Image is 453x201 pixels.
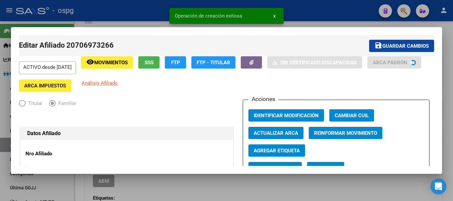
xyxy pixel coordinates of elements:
[81,56,133,69] button: Movimientos
[374,41,382,49] mat-icon: save
[254,148,300,154] span: Agregar Etiqueta
[86,58,94,66] mat-icon: remove_red_eye
[94,60,128,66] span: Movimientos
[248,144,305,157] button: Agregar Etiqueta
[248,127,303,139] button: Actualizar ARCA
[165,56,186,69] button: FTP
[26,100,42,107] span: Titular
[191,56,235,69] button: FTP - Titular
[373,60,407,66] span: ARCA Padrón
[309,127,382,139] button: Reinformar Movimiento
[26,150,86,158] p: Nro Afiliado
[280,60,357,66] span: Sin Certificado Discapacidad
[19,41,114,49] span: Editar Afiliado 20706973266
[175,13,242,19] span: Operación de creación exitosa
[273,13,276,19] span: x
[197,60,230,66] span: FTP - Titular
[254,130,298,136] span: Actualizar ARCA
[369,40,434,52] button: Guardar cambios
[307,162,344,174] button: Categoria
[171,60,180,66] span: FTP
[82,80,118,86] span: Análisis Afiliado
[367,56,421,69] button: ARCA Padrón
[24,83,66,89] span: ARCA Impuestos
[329,109,374,122] button: Cambiar CUIL
[335,113,369,119] span: Cambiar CUIL
[145,60,154,66] span: SSS
[268,10,281,22] button: x
[27,129,227,137] h1: Datos Afiliado
[56,100,76,107] span: Familiar
[248,109,324,122] button: Identificar Modificación
[138,56,160,69] button: SSS
[382,43,429,49] span: Guardar cambios
[254,113,319,119] span: Identificar Modificación
[248,162,302,174] button: Vencimiento PMI
[19,79,71,92] button: ARCA Impuestos
[314,130,377,136] span: Reinformar Movimiento
[19,102,83,108] mat-radio-group: Elija una opción
[430,178,446,194] div: Open Intercom Messenger
[267,56,362,69] button: Sin Certificado Discapacidad
[19,61,76,74] p: ACTIVO desde [DATE]
[312,165,339,171] span: Categoria
[248,95,278,103] h3: Acciones
[254,165,296,171] span: Vencimiento PMI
